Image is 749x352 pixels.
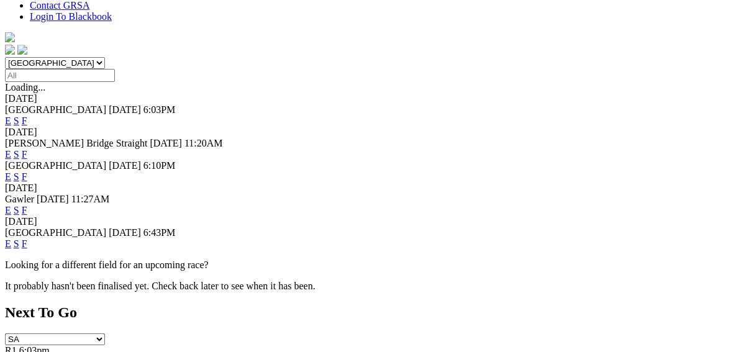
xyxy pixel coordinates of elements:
[5,183,744,194] div: [DATE]
[22,171,27,182] a: F
[5,216,744,227] div: [DATE]
[14,205,19,215] a: S
[5,82,45,93] span: Loading...
[5,69,115,82] input: Select date
[143,160,176,171] span: 6:10PM
[5,138,147,148] span: [PERSON_NAME] Bridge Straight
[5,32,15,42] img: logo-grsa-white.png
[5,115,11,126] a: E
[14,238,19,249] a: S
[5,281,315,291] partial: It probably hasn't been finalised yet. Check back later to see when it has been.
[5,45,15,55] img: facebook.svg
[143,227,176,238] span: 6:43PM
[109,227,141,238] span: [DATE]
[5,205,11,215] a: E
[37,194,69,204] span: [DATE]
[5,194,34,204] span: Gawler
[5,227,106,238] span: [GEOGRAPHIC_DATA]
[150,138,182,148] span: [DATE]
[71,194,110,204] span: 11:27AM
[143,104,176,115] span: 6:03PM
[109,104,141,115] span: [DATE]
[22,149,27,160] a: F
[14,149,19,160] a: S
[5,149,11,160] a: E
[5,93,744,104] div: [DATE]
[5,238,11,249] a: E
[109,160,141,171] span: [DATE]
[184,138,223,148] span: 11:20AM
[5,127,744,138] div: [DATE]
[30,11,112,22] a: Login To Blackbook
[22,115,27,126] a: F
[5,160,106,171] span: [GEOGRAPHIC_DATA]
[14,115,19,126] a: S
[5,171,11,182] a: E
[5,304,744,321] h2: Next To Go
[22,205,27,215] a: F
[17,45,27,55] img: twitter.svg
[5,259,744,271] p: Looking for a different field for an upcoming race?
[5,104,106,115] span: [GEOGRAPHIC_DATA]
[22,238,27,249] a: F
[14,171,19,182] a: S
